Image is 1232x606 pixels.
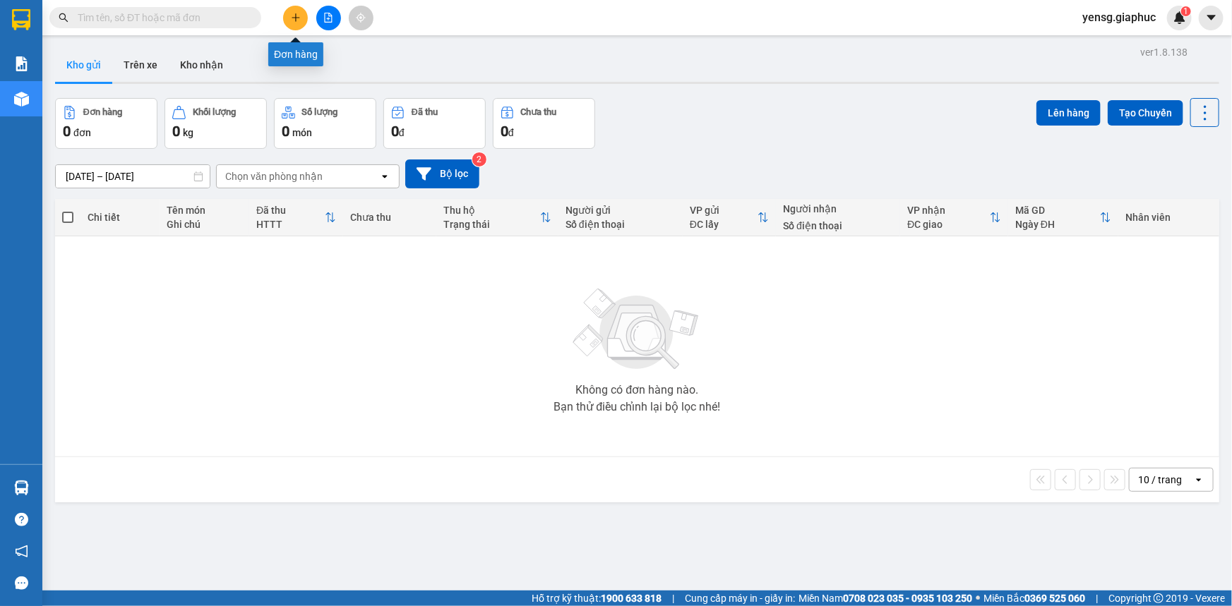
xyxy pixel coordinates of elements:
span: Miền Nam [799,590,972,606]
span: 0 [501,123,508,140]
svg: open [1193,474,1204,485]
span: question-circle [15,513,28,526]
th: Toggle SortBy [1008,199,1118,236]
th: Toggle SortBy [436,199,558,236]
button: Trên xe [112,48,169,82]
th: Toggle SortBy [249,199,343,236]
div: Mã GD [1015,205,1100,216]
input: Select a date range. [56,165,210,188]
div: Số lượng [302,107,338,117]
span: Cung cấp máy in - giấy in: [685,590,795,606]
button: caret-down [1199,6,1224,30]
span: aim [356,13,366,23]
span: 0 [172,123,180,140]
img: warehouse-icon [14,92,29,107]
div: VP gửi [690,205,758,216]
button: Đã thu0đ [383,98,486,149]
div: HTTT [256,219,325,230]
button: Lên hàng [1036,100,1101,126]
button: plus [283,6,308,30]
th: Toggle SortBy [683,199,776,236]
span: file-add [323,13,333,23]
button: file-add [316,6,341,30]
strong: 0708 023 035 - 0935 103 250 [843,593,972,604]
span: kg [183,127,193,138]
div: Tên món [167,205,242,216]
div: Thu hộ [443,205,540,216]
button: Tạo Chuyến [1108,100,1183,126]
div: Khối lượng [193,107,236,117]
span: copyright [1154,593,1164,603]
span: yensg.giaphuc [1071,8,1167,26]
span: 1 [1183,6,1188,16]
span: search [59,13,68,23]
sup: 2 [472,152,486,166]
button: Đơn hàng0đơn [55,98,157,149]
span: Hỗ trợ kỹ thuật: [532,590,662,606]
div: Người gửi [566,205,676,216]
div: Chọn văn phòng nhận [225,169,323,183]
sup: 1 [1181,6,1191,16]
img: warehouse-icon [14,480,29,495]
span: ⚪️ [976,595,980,601]
span: 0 [282,123,289,140]
span: | [1096,590,1098,606]
img: solution-icon [14,56,29,71]
div: Người nhận [783,203,893,214]
span: 0 [391,123,399,140]
div: Nhân viên [1125,212,1212,223]
div: ĐC giao [907,219,990,230]
strong: 1900 633 818 [601,593,662,604]
span: plus [291,13,301,23]
div: Chưa thu [350,212,429,223]
button: Bộ lọc [405,159,479,188]
strong: 0369 525 060 [1024,593,1085,604]
span: 0 [63,123,71,140]
img: logo-vxr [12,9,30,30]
button: Số lượng0món [274,98,376,149]
button: aim [349,6,373,30]
div: ver 1.8.138 [1140,44,1188,60]
button: Kho gửi [55,48,112,82]
button: Chưa thu0đ [493,98,595,149]
span: đ [508,127,514,138]
span: | [672,590,674,606]
span: notification [15,545,28,558]
th: Toggle SortBy [900,199,1008,236]
div: Chưa thu [521,107,557,117]
span: caret-down [1205,11,1218,24]
button: Kho nhận [169,48,234,82]
button: Khối lượng0kg [165,98,267,149]
div: Đã thu [256,205,325,216]
div: 10 / trang [1138,473,1182,487]
span: món [292,127,312,138]
div: Ngày ĐH [1015,219,1100,230]
div: Số điện thoại [566,219,676,230]
span: đ [399,127,405,138]
div: Đơn hàng [83,107,122,117]
svg: open [379,171,390,182]
div: Không có đơn hàng nào. [575,384,698,396]
div: Đã thu [412,107,438,117]
div: Số điện thoại [783,220,893,231]
div: Trạng thái [443,219,540,230]
div: VP nhận [907,205,990,216]
div: Chi tiết [88,212,152,223]
div: ĐC lấy [690,219,758,230]
img: icon-new-feature [1173,11,1186,24]
div: Bạn thử điều chỉnh lại bộ lọc nhé! [554,401,720,413]
span: đơn [73,127,91,138]
span: message [15,576,28,590]
span: Miền Bắc [983,590,1085,606]
input: Tìm tên, số ĐT hoặc mã đơn [78,10,244,25]
img: svg+xml;base64,PHN2ZyBjbGFzcz0ibGlzdC1wbHVnX19zdmciIHhtbG5zPSJodHRwOi8vd3d3LnczLm9yZy8yMDAwL3N2Zy... [566,280,707,379]
div: Ghi chú [167,219,242,230]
